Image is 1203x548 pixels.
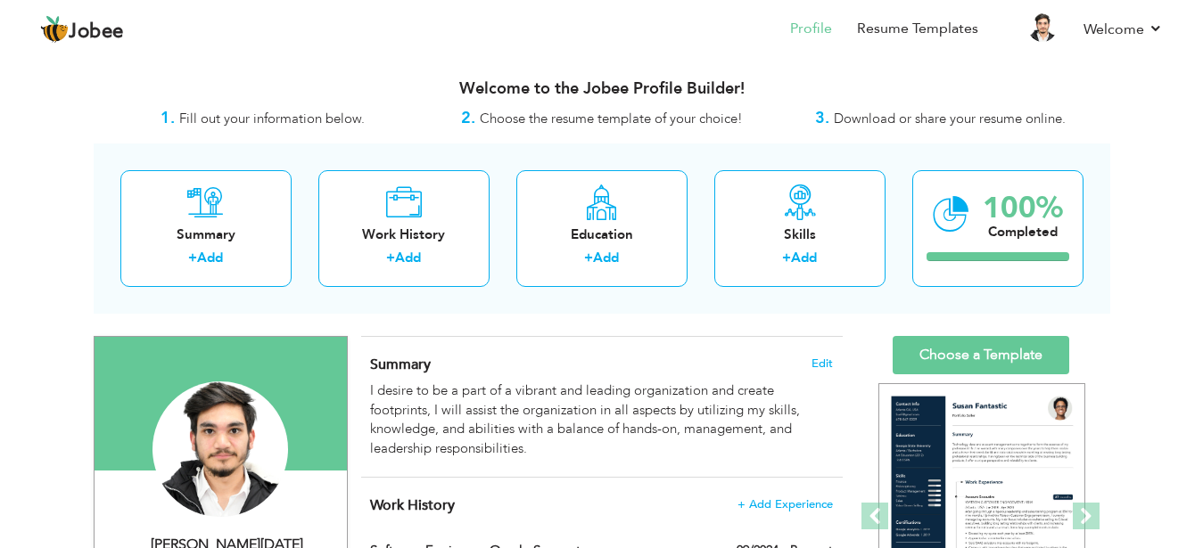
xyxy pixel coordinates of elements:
h4: This helps to show the companies you have worked for. [370,496,832,514]
span: Edit [812,357,833,370]
div: Skills [729,225,871,244]
div: I desire to be a part of a vibrant and leading organization and create footprints, I will assist ... [370,381,832,458]
span: Choose the resume template of your choice! [480,110,743,127]
a: Resume Templates [857,19,978,39]
img: Profile Img [1028,13,1057,42]
div: 100% [983,193,1063,223]
img: jobee.io [40,15,69,44]
a: Add [197,249,223,266]
a: Welcome [1084,19,1163,40]
span: Fill out your information below. [179,110,365,127]
a: Add [395,249,421,266]
div: Work History [333,225,475,244]
a: Profile [790,19,832,39]
div: Completed [983,223,1063,241]
a: Jobee [40,15,124,44]
div: Education [531,225,673,244]
strong: 1. [161,107,175,129]
label: + [188,249,197,267]
span: Work History [370,495,455,515]
label: + [584,249,593,267]
span: Download or share your resume online. [834,110,1066,127]
span: Jobee [69,22,124,42]
div: Summary [135,225,277,244]
h4: Adding a summary is a quick and easy way to highlight your experience and interests. [370,356,832,373]
a: Choose a Template [893,336,1069,374]
strong: 3. [815,107,829,129]
label: + [386,249,395,267]
label: + [782,249,791,267]
span: Summary [370,355,431,374]
h3: Welcome to the Jobee Profile Builder! [94,80,1110,98]
strong: 2. [461,107,475,129]
a: Add [593,249,619,266]
a: Add [791,249,817,266]
span: + Add Experience [737,498,833,511]
img: Hamza Hassan Raja [152,381,288,517]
